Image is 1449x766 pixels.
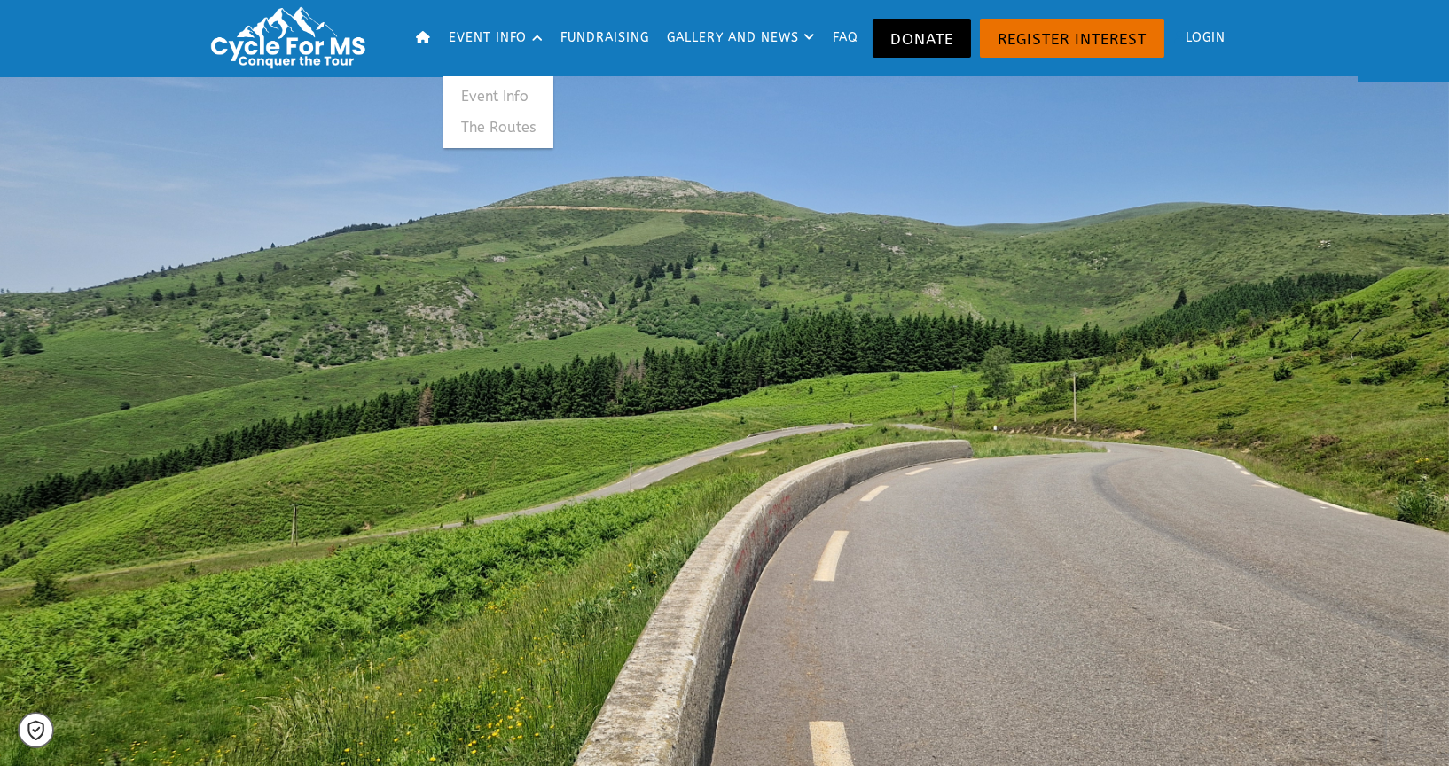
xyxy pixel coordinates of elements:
a: The Routes [443,112,553,144]
a: Login [1169,9,1233,67]
a: Donate [873,19,971,58]
a: Cookie settings [18,712,54,748]
a: Event Info [443,81,553,113]
a: Register Interest [980,19,1164,58]
img: Logo [203,4,380,71]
